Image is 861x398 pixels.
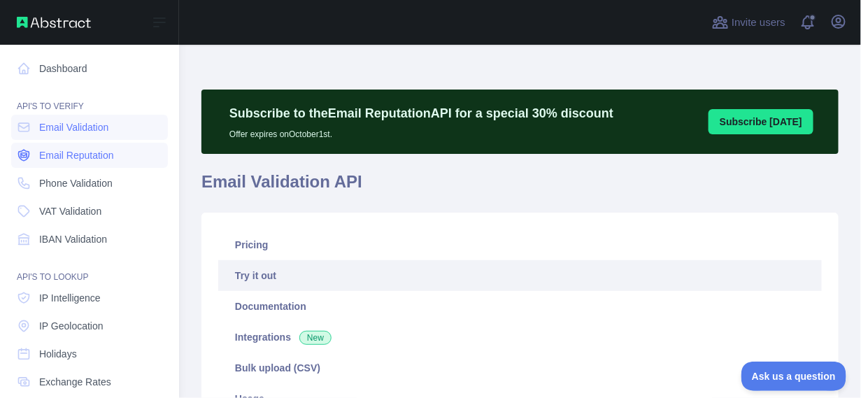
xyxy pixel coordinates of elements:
a: Email Reputation [11,143,168,168]
span: IP Geolocation [39,319,104,333]
div: API'S TO LOOKUP [11,255,168,283]
a: IP Intelligence [11,285,168,311]
span: Email Validation [39,120,108,134]
a: Dashboard [11,56,168,81]
a: Email Validation [11,115,168,140]
img: Abstract API [17,17,91,28]
a: VAT Validation [11,199,168,224]
span: Phone Validation [39,176,113,190]
span: Email Reputation [39,148,114,162]
a: Pricing [218,229,822,260]
a: Integrations New [218,322,822,353]
a: Bulk upload (CSV) [218,353,822,383]
a: Try it out [218,260,822,291]
button: Invite users [709,11,788,34]
a: Exchange Rates [11,369,168,395]
a: Documentation [218,291,822,322]
span: New [299,331,332,345]
span: Holidays [39,347,77,361]
span: IBAN Validation [39,232,107,246]
a: Phone Validation [11,171,168,196]
a: IBAN Validation [11,227,168,252]
div: API'S TO VERIFY [11,84,168,112]
h1: Email Validation API [201,171,839,204]
button: Subscribe [DATE] [709,109,813,134]
span: VAT Validation [39,204,101,218]
span: IP Intelligence [39,291,101,305]
p: Offer expires on October 1st. [229,123,613,140]
p: Subscribe to the Email Reputation API for a special 30 % discount [229,104,613,123]
a: IP Geolocation [11,313,168,339]
span: Exchange Rates [39,375,111,389]
iframe: Toggle Customer Support [741,362,847,391]
a: Holidays [11,341,168,367]
span: Invite users [732,15,785,31]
